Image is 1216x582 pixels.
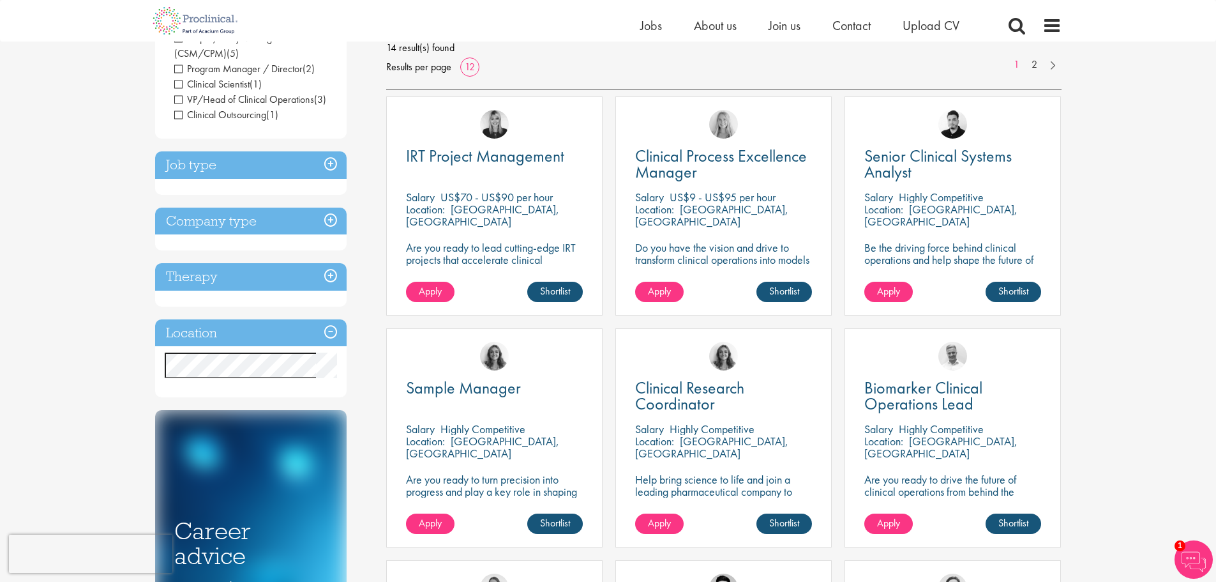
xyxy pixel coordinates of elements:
[877,284,900,298] span: Apply
[406,148,583,164] a: IRT Project Management
[864,190,893,204] span: Salary
[406,422,435,436] span: Salary
[460,60,479,73] a: 12
[709,342,738,371] img: Jackie Cerchio
[440,422,525,436] p: Highly Competitive
[386,38,1062,57] span: 14 result(s) found
[864,241,1041,278] p: Be the driving force behind clinical operations and help shape the future of pharma innovation.
[864,148,1041,180] a: Senior Clinical Systems Analyst
[648,284,671,298] span: Apply
[406,190,435,204] span: Salary
[877,516,900,530] span: Apply
[155,208,347,235] h3: Company type
[864,202,903,217] span: Location:
[899,422,984,436] p: Highly Competitive
[9,535,172,573] iframe: reCAPTCHA
[406,514,454,534] a: Apply
[527,282,583,302] a: Shortlist
[406,202,445,217] span: Location:
[635,202,674,217] span: Location:
[864,514,913,534] a: Apply
[864,377,982,415] span: Biomarker Clinical Operations Lead
[864,202,1017,229] p: [GEOGRAPHIC_DATA], [GEOGRAPHIC_DATA]
[756,514,812,534] a: Shortlist
[174,77,262,91] span: Clinical Scientist
[406,473,583,510] p: Are you ready to turn precision into progress and play a key role in shaping the future of pharma...
[227,47,239,60] span: (5)
[1175,540,1213,579] img: Chatbot
[266,108,278,121] span: (1)
[635,282,684,302] a: Apply
[864,145,1012,183] span: Senior Clinical Systems Analyst
[155,151,347,179] h3: Job type
[832,17,871,34] span: Contact
[635,514,684,534] a: Apply
[174,519,327,568] h3: Career advice
[1025,57,1044,72] a: 2
[1007,57,1026,72] a: 1
[635,380,812,412] a: Clinical Research Coordinator
[480,110,509,139] img: Janelle Jones
[406,377,521,399] span: Sample Manager
[406,145,564,167] span: IRT Project Management
[635,434,674,448] span: Location:
[174,93,326,106] span: VP/Head of Clinical Operations
[864,434,1017,461] p: [GEOGRAPHIC_DATA], [GEOGRAPHIC_DATA]
[406,202,559,229] p: [GEOGRAPHIC_DATA], [GEOGRAPHIC_DATA]
[694,17,737,34] a: About us
[635,434,788,461] p: [GEOGRAPHIC_DATA], [GEOGRAPHIC_DATA]
[303,62,315,75] span: (2)
[440,190,553,204] p: US$70 - US$90 per hour
[155,319,347,347] h3: Location
[635,473,812,534] p: Help bring science to life and join a leading pharmaceutical company to play a key role in delive...
[174,77,250,91] span: Clinical Scientist
[527,514,583,534] a: Shortlist
[986,282,1041,302] a: Shortlist
[635,377,744,415] span: Clinical Research Coordinator
[314,93,326,106] span: (3)
[480,342,509,371] img: Jackie Cerchio
[903,17,959,34] a: Upload CV
[174,62,303,75] span: Program Manager / Director
[406,434,445,448] span: Location:
[864,434,903,448] span: Location:
[864,473,1041,534] p: Are you ready to drive the future of clinical operations from behind the scenes? Looking to be in...
[864,422,893,436] span: Salary
[635,422,664,436] span: Salary
[419,516,442,530] span: Apply
[938,110,967,139] img: Anderson Maldonado
[386,57,451,77] span: Results per page
[670,422,754,436] p: Highly Competitive
[406,434,559,461] p: [GEOGRAPHIC_DATA], [GEOGRAPHIC_DATA]
[769,17,800,34] a: Join us
[635,148,812,180] a: Clinical Process Excellence Manager
[986,514,1041,534] a: Shortlist
[406,380,583,396] a: Sample Manager
[174,108,278,121] span: Clinical Outsourcing
[155,263,347,291] h3: Therapy
[864,282,913,302] a: Apply
[640,17,662,34] a: Jobs
[174,62,315,75] span: Program Manager / Director
[1175,540,1185,551] span: 1
[406,241,583,278] p: Are you ready to lead cutting-edge IRT projects that accelerate clinical breakthroughs in biotech?
[635,190,664,204] span: Salary
[635,202,788,229] p: [GEOGRAPHIC_DATA], [GEOGRAPHIC_DATA]
[406,282,454,302] a: Apply
[709,110,738,139] img: Shannon Briggs
[419,284,442,298] span: Apply
[864,380,1041,412] a: Biomarker Clinical Operations Lead
[938,342,967,371] img: Joshua Bye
